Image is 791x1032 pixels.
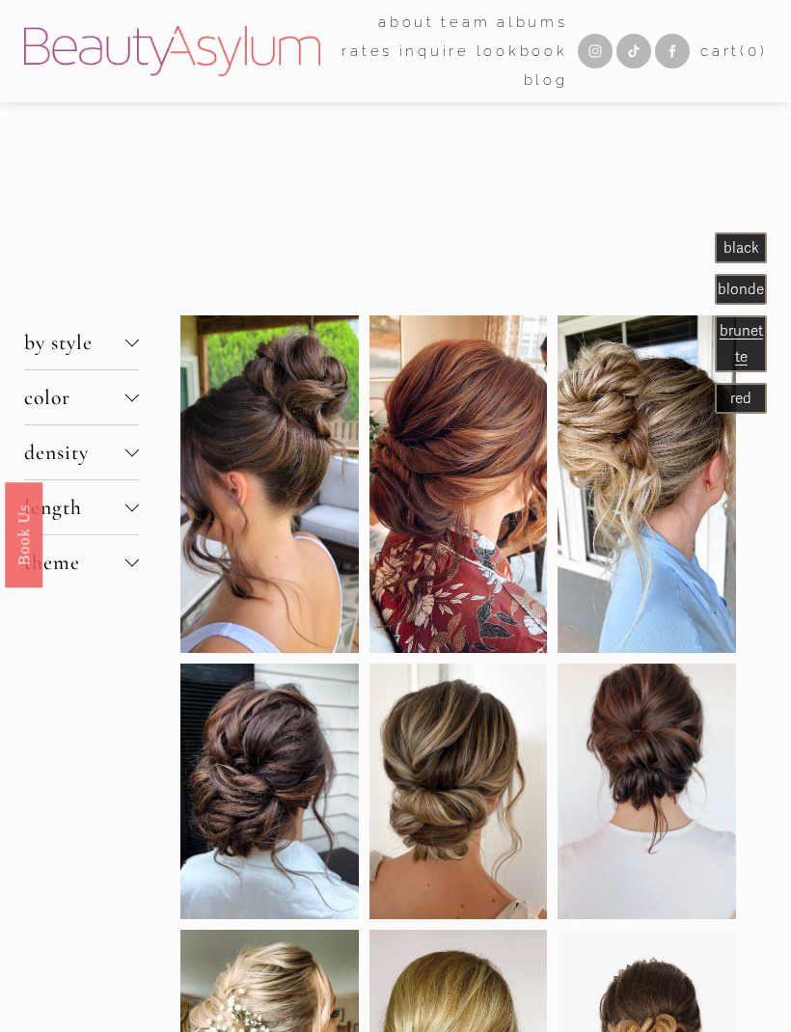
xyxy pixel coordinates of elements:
span: black [723,239,759,257]
span: ( ) [740,42,767,60]
button: color [24,370,139,424]
img: Beauty Asylum | Bridal Hair &amp; Makeup Charlotte &amp; Atlanta [24,26,320,76]
a: folder dropdown [441,8,490,37]
a: Blog [524,66,568,95]
span: team [441,10,490,36]
button: by style [24,315,139,369]
a: Instagram [578,34,613,68]
button: theme [24,535,139,589]
span: blonde [718,281,764,298]
a: folder dropdown [378,8,435,37]
span: red [730,390,751,407]
a: Inquire [399,37,470,66]
span: density [24,440,125,465]
a: brunette [720,322,763,366]
span: theme [24,550,125,575]
a: Book Us [5,482,42,587]
span: by style [24,330,125,355]
button: density [24,425,139,479]
a: 0 items in cart [700,39,767,65]
span: about [378,10,435,36]
a: TikTok [616,34,651,68]
span: 0 [748,42,760,60]
span: length [24,495,125,520]
a: Facebook [655,34,690,68]
a: Rates [341,37,393,66]
button: length [24,480,139,534]
a: albums [497,8,568,37]
span: color [24,385,125,410]
a: Lookbook [477,37,568,66]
